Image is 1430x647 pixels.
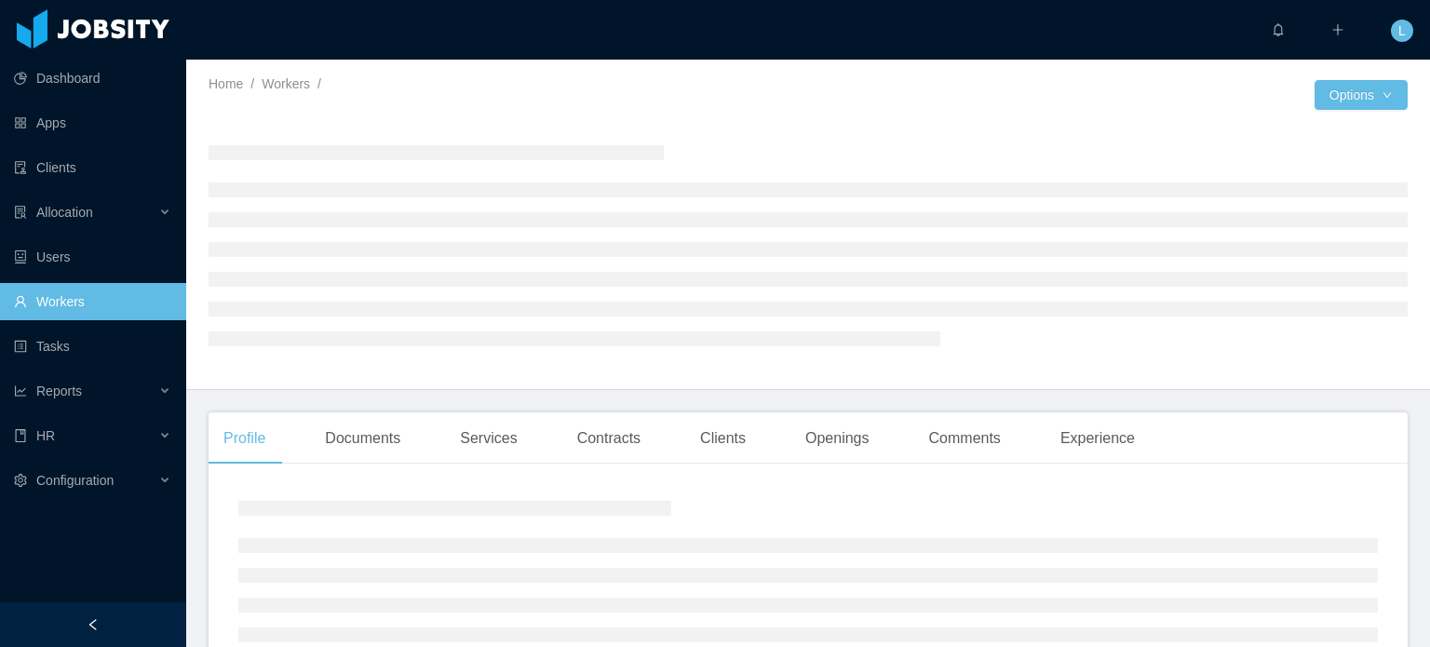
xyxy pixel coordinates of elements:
i: icon: line-chart [14,384,27,398]
a: icon: auditClients [14,149,171,186]
a: icon: userWorkers [14,283,171,320]
div: Openings [790,412,884,465]
i: icon: book [14,429,27,442]
span: / [250,76,254,91]
button: Optionsicon: down [1315,80,1408,110]
a: icon: profileTasks [14,328,171,365]
span: Allocation [36,205,93,220]
sup: 0 [1285,14,1303,33]
div: Services [445,412,532,465]
div: Comments [914,412,1016,465]
div: Contracts [562,412,655,465]
a: icon: pie-chartDashboard [14,60,171,97]
i: icon: bell [1272,23,1285,36]
span: HR [36,428,55,443]
span: Configuration [36,473,114,488]
span: L [1398,20,1406,42]
i: icon: plus [1331,23,1344,36]
a: Workers [262,76,310,91]
span: Reports [36,384,82,398]
div: Experience [1046,412,1150,465]
i: icon: solution [14,206,27,219]
a: Home [209,76,243,91]
div: Profile [209,412,280,465]
i: icon: setting [14,474,27,487]
div: Documents [310,412,415,465]
div: Clients [685,412,761,465]
a: icon: appstoreApps [14,104,171,142]
a: icon: robotUsers [14,238,171,276]
span: / [317,76,321,91]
